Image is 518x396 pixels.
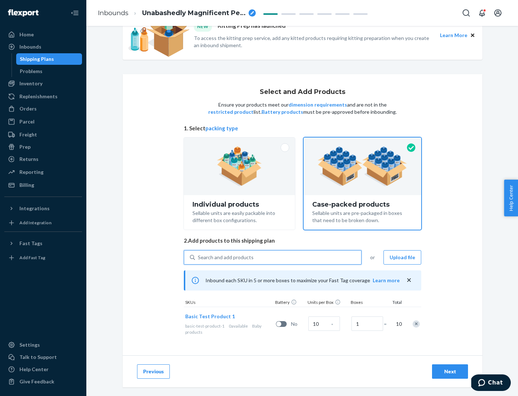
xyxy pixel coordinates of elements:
[4,339,82,351] a: Settings
[262,108,303,116] button: Battery products
[19,205,50,212] div: Integrations
[4,179,82,191] a: Billing
[20,55,54,63] div: Shipping Plans
[205,125,238,132] button: packing type
[491,6,505,20] button: Open account menu
[4,217,82,229] a: Add Integration
[413,320,420,328] div: Remove Item
[288,101,347,108] button: dimension requirements
[4,364,82,375] a: Help Center
[19,366,49,373] div: Help Center
[19,255,45,261] div: Add Fast Tag
[185,313,235,320] button: Basic Test Product 1
[194,35,433,49] p: To access the kitting prep service, add any kitted products requiring kitting preparation when yo...
[194,22,212,31] div: NEW
[16,66,82,77] a: Problems
[4,376,82,387] button: Give Feedback
[385,299,403,307] div: Total
[4,116,82,127] a: Parcel
[4,78,82,89] a: Inventory
[349,299,385,307] div: Boxes
[68,6,82,20] button: Close Navigation
[19,80,42,87] div: Inventory
[383,250,421,265] button: Upload file
[459,6,473,20] button: Open Search Box
[217,147,262,186] img: individual-pack.facf35554cb0f1810c75b2bd6df2d64e.png
[440,31,467,39] button: Learn More
[185,323,224,329] span: basic-test-product-1
[370,254,375,261] span: or
[19,168,44,176] div: Reporting
[19,378,54,385] div: Give Feedback
[373,277,400,284] button: Learn more
[19,118,35,125] div: Parcel
[260,89,345,96] h1: Select and Add Products
[184,270,421,291] div: Inbound each SKU in 5 or more boxes to maximize your Fast Tag coverage
[318,147,407,186] img: case-pack.59cecea509d18c883b923b81aeac6d0b.png
[395,320,402,328] span: 10
[4,351,82,363] button: Talk to Support
[198,254,254,261] div: Search and add products
[218,22,286,31] p: Kitting Prep has launched
[4,238,82,249] button: Fast Tags
[438,368,462,375] div: Next
[19,43,41,50] div: Inbounds
[184,125,421,132] span: 1. Select
[291,320,305,328] span: No
[308,316,340,331] input: Case Quantity
[229,323,248,329] span: 0 available
[471,374,511,392] iframe: Opens a widget where you can chat to one of our agents
[351,316,383,331] input: Number of boxes
[142,9,246,18] span: Unabashedly Magnificent Persian
[4,129,82,140] a: Freight
[20,68,42,75] div: Problems
[92,3,262,24] ol: breadcrumbs
[19,31,34,38] div: Home
[19,143,31,150] div: Prep
[312,201,413,208] div: Case-packed products
[432,364,468,379] button: Next
[19,156,38,163] div: Returns
[4,252,82,264] a: Add Fast Tag
[19,341,40,348] div: Settings
[469,31,477,39] button: Close
[312,208,413,224] div: Sellable units are pre-packaged in boxes that need to be broken down.
[19,220,51,226] div: Add Integration
[208,108,254,116] button: restricted product
[8,9,38,17] img: Flexport logo
[16,53,82,65] a: Shipping Plans
[192,201,286,208] div: Individual products
[208,101,397,116] p: Ensure your products meet our and are not in the list. must be pre-approved before inbounding.
[19,131,37,138] div: Freight
[185,313,235,319] span: Basic Test Product 1
[4,153,82,165] a: Returns
[4,166,82,178] a: Reporting
[504,180,518,216] button: Help Center
[4,203,82,214] button: Integrations
[19,240,42,247] div: Fast Tags
[19,354,57,361] div: Talk to Support
[4,103,82,114] a: Orders
[306,299,349,307] div: Units per Box
[4,91,82,102] a: Replenishments
[19,105,37,112] div: Orders
[384,320,391,328] span: =
[274,299,306,307] div: Battery
[98,9,128,17] a: Inbounds
[184,299,274,307] div: SKUs
[475,6,489,20] button: Open notifications
[185,323,273,335] div: Baby products
[4,141,82,153] a: Prep
[4,41,82,53] a: Inbounds
[192,208,286,224] div: Sellable units are easily packable into different box configurations.
[19,93,58,100] div: Replenishments
[405,276,413,284] button: close
[184,237,421,244] span: 2. Add products to this shipping plan
[137,364,170,379] button: Previous
[19,181,34,189] div: Billing
[4,29,82,40] a: Home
